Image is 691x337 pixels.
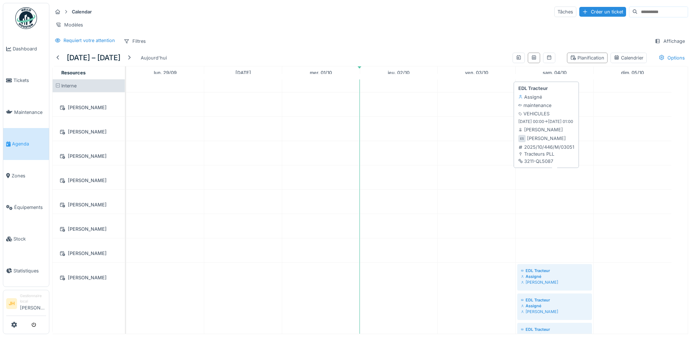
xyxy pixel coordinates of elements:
div: Tracteurs PLL [518,151,574,157]
div: [PERSON_NAME] [57,200,120,209]
a: Maintenance [3,96,49,128]
div: [PERSON_NAME] [57,273,120,282]
a: Stock [3,223,49,255]
a: Équipements [3,192,49,223]
a: Tickets [3,65,49,96]
a: 29 septembre 2025 [152,68,178,78]
div: Affichage [651,36,688,46]
div: [PERSON_NAME] [521,279,588,285]
a: 30 septembre 2025 [234,68,253,78]
h5: [DATE] – [DATE] [67,53,120,62]
div: EDL Tracteur [521,297,588,303]
small: [DATE] 00:00 -> [DATE] 01:00 [518,119,573,125]
div: EDL Tracteur [521,326,588,332]
div: [PERSON_NAME] [57,152,120,161]
span: Agenda [12,140,46,147]
a: 2 octobre 2025 [386,68,411,78]
div: [PERSON_NAME] [57,225,120,234]
div: ES [518,135,526,142]
a: 1 octobre 2025 [308,68,334,78]
strong: Calendar [69,8,95,15]
div: VEHICULES [518,110,550,117]
div: Filtres [120,36,149,46]
div: Options [655,53,688,63]
strong: EDL Tracteur [518,85,548,92]
a: Agenda [3,128,49,160]
a: JH Gestionnaire local[PERSON_NAME] [6,293,46,316]
div: Modèles [52,20,86,30]
a: 4 octobre 2025 [541,68,568,78]
div: Aujourd'hui [138,53,170,63]
a: 3 octobre 2025 [463,68,490,78]
div: Gestionnaire local [20,293,46,304]
div: [PERSON_NAME] [521,309,588,315]
li: [PERSON_NAME] [20,293,46,314]
div: [PERSON_NAME] [527,135,566,142]
div: [PERSON_NAME] [57,249,120,258]
div: Calendrier [614,54,643,61]
div: Assigné [518,94,542,100]
span: Tickets [13,77,46,84]
span: Interne [61,83,77,89]
div: Requiert votre attention [63,37,115,44]
a: Statistiques [3,255,49,287]
div: Créer un ticket [579,7,626,17]
span: Zones [12,172,46,179]
img: Badge_color-CXgf-gQk.svg [15,7,37,29]
div: Assigné [521,274,588,279]
div: 3211-QL5087 [518,158,574,165]
a: Zones [3,160,49,192]
span: Statistiques [13,267,46,274]
li: JH [6,298,17,309]
a: 5 octobre 2025 [619,68,646,78]
div: Planification [570,54,604,61]
span: Resources [61,70,86,75]
span: Stock [13,235,46,242]
div: [PERSON_NAME] [57,103,120,112]
div: Assigné [521,303,588,309]
a: Dashboard [3,33,49,65]
div: [PERSON_NAME] [57,176,120,185]
div: Tâches [554,7,576,17]
div: EDL Tracteur [521,268,588,274]
span: Équipements [14,204,46,211]
span: Dashboard [13,45,46,52]
div: maintenance [518,102,551,109]
span: Maintenance [14,109,46,116]
div: 2025/10/446/M/03051 [518,144,574,151]
div: [PERSON_NAME] [518,126,563,133]
div: [PERSON_NAME] [57,127,120,136]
